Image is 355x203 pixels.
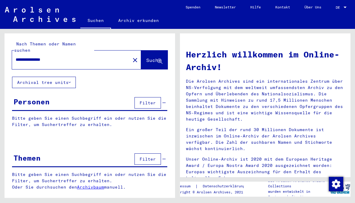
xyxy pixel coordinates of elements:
[140,156,156,162] span: Filter
[14,96,50,107] div: Personen
[329,177,343,191] img: Zustimmung ändern
[268,189,329,200] p: wurden entwickelt in Partnerschaft mit
[186,156,344,181] p: Unser Online-Archiv ist 2020 mit dem European Heritage Award / Europa Nostra Award 2020 ausgezeic...
[140,100,156,106] span: Filter
[186,127,344,152] p: Ein großer Teil der rund 30 Millionen Dokumente ist inzwischen im Online-Archiv der Arolsen Archi...
[186,78,344,122] p: Die Arolsen Archives sind ein internationales Zentrum über NS-Verfolgung mit dem weltweit umfasse...
[5,7,76,22] img: Arolsen_neg.svg
[80,13,111,29] a: Suchen
[129,54,141,66] button: Clear
[77,184,104,190] a: Archivbaum
[329,177,343,191] div: Zustimmung ändern
[171,183,252,189] div: |
[336,5,342,10] span: DE
[146,57,161,63] span: Suche
[141,51,168,69] button: Suche
[171,183,195,189] a: Impressum
[134,97,161,109] button: Filter
[268,178,329,189] p: Die Arolsen Archives Online-Collections
[134,153,161,165] button: Filter
[14,152,41,163] div: Themen
[12,171,168,190] p: Bitte geben Sie einen Suchbegriff ein oder nutzen Sie die Filter, um Suchertreffer zu erhalten. O...
[198,183,252,189] a: Datenschutzerklärung
[12,77,76,88] button: Archival tree units
[186,48,344,73] h1: Herzlich willkommen im Online-Archiv!
[12,115,167,128] p: Bitte geben Sie einen Suchbegriff ein oder nutzen Sie die Filter, um Suchertreffer zu erhalten.
[14,41,76,53] mat-label: Nach Themen oder Namen suchen
[131,57,139,64] mat-icon: close
[111,13,166,28] a: Archiv erkunden
[171,189,252,195] p: Copyright © Arolsen Archives, 2021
